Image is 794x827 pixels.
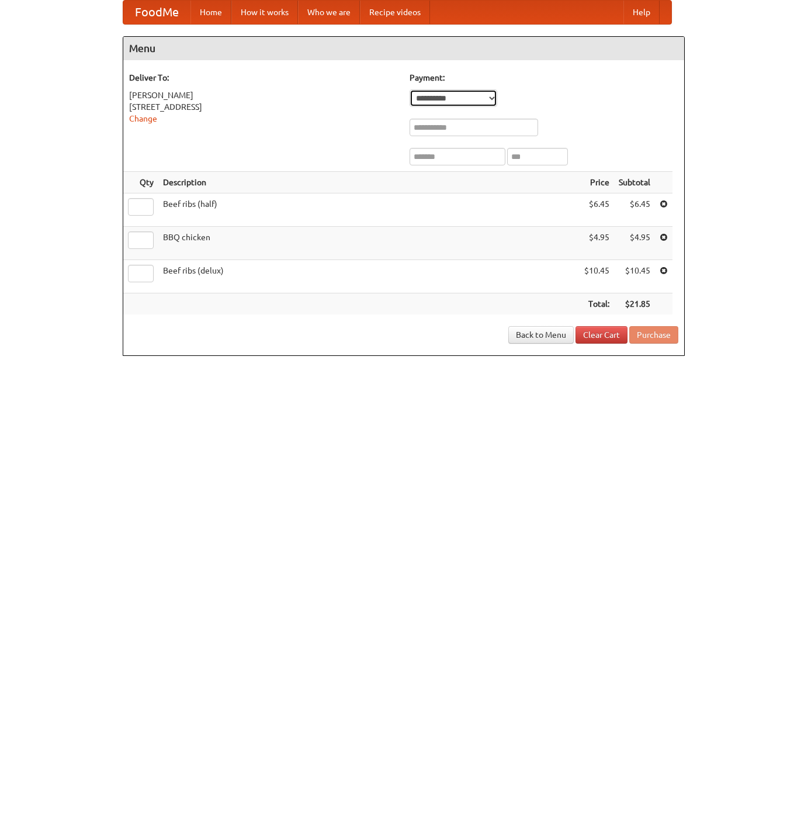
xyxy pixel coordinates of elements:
a: How it works [231,1,298,24]
h4: Menu [123,37,684,60]
td: $10.45 [580,260,614,293]
td: Beef ribs (delux) [158,260,580,293]
th: Qty [123,172,158,193]
td: $10.45 [614,260,655,293]
td: $6.45 [614,193,655,227]
div: [PERSON_NAME] [129,89,398,101]
th: Subtotal [614,172,655,193]
h5: Deliver To: [129,72,398,84]
button: Purchase [629,326,678,344]
td: $4.95 [580,227,614,260]
th: $21.85 [614,293,655,315]
div: [STREET_ADDRESS] [129,101,398,113]
a: Back to Menu [508,326,574,344]
a: Who we are [298,1,360,24]
td: Beef ribs (half) [158,193,580,227]
a: Home [190,1,231,24]
a: Clear Cart [575,326,627,344]
td: BBQ chicken [158,227,580,260]
a: FoodMe [123,1,190,24]
a: Help [623,1,660,24]
td: $4.95 [614,227,655,260]
th: Description [158,172,580,193]
a: Change [129,114,157,123]
th: Price [580,172,614,193]
td: $6.45 [580,193,614,227]
a: Recipe videos [360,1,430,24]
th: Total: [580,293,614,315]
h5: Payment: [410,72,678,84]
